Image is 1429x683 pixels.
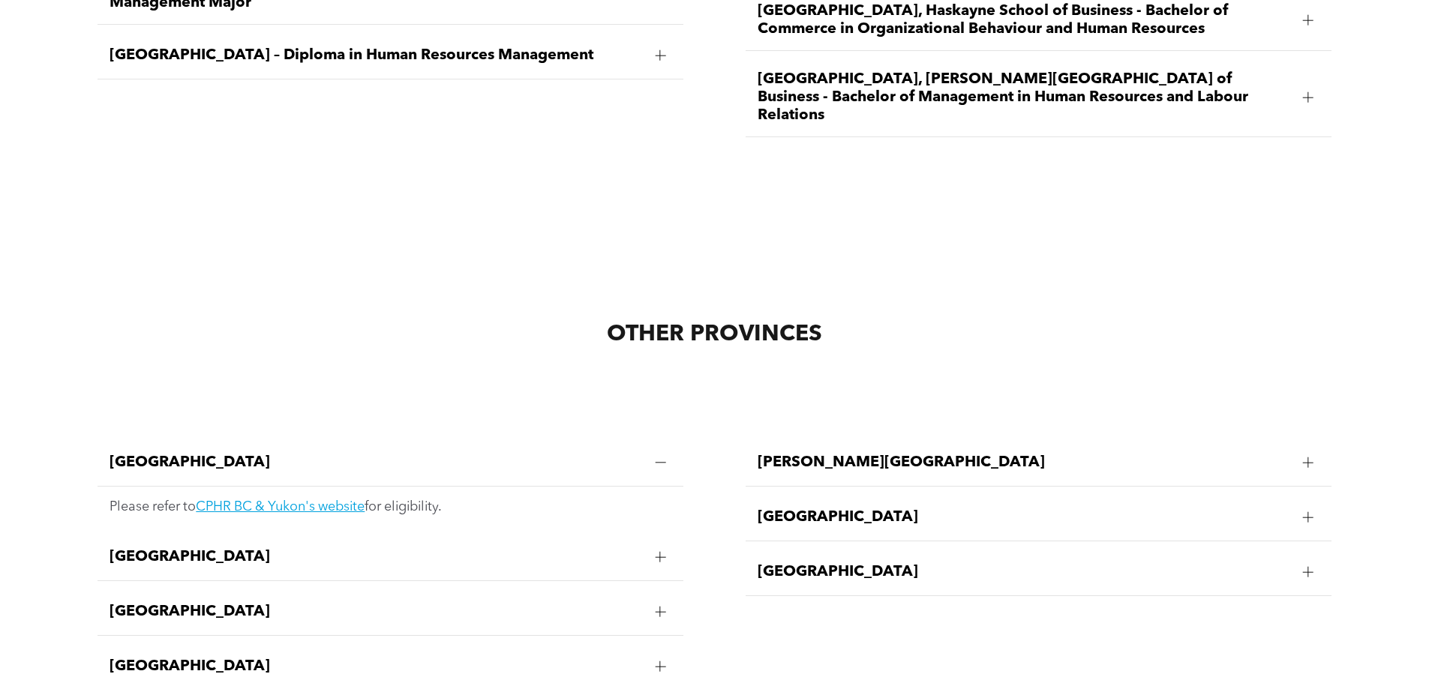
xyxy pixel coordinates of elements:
[607,323,822,346] span: OTHER PROVINCES
[758,508,1291,526] span: [GEOGRAPHIC_DATA]
[110,46,643,64] span: [GEOGRAPHIC_DATA] – Diploma in Human Resources Management
[758,563,1291,581] span: [GEOGRAPHIC_DATA]
[758,70,1291,124] span: [GEOGRAPHIC_DATA], [PERSON_NAME][GEOGRAPHIC_DATA] of Business - Bachelor of Management in Human R...
[110,603,643,621] span: [GEOGRAPHIC_DATA]
[758,2,1291,38] span: [GEOGRAPHIC_DATA], Haskayne School of Business - Bachelor of Commerce in Organizational Behaviour...
[196,500,365,514] a: CPHR BC & Yukon's website
[110,548,643,566] span: [GEOGRAPHIC_DATA]
[110,499,671,515] p: Please refer to for eligibility.
[110,454,643,472] span: [GEOGRAPHIC_DATA]
[110,658,643,676] span: [GEOGRAPHIC_DATA]
[758,454,1291,472] span: [PERSON_NAME][GEOGRAPHIC_DATA]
